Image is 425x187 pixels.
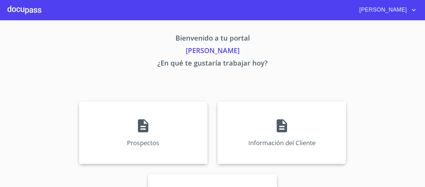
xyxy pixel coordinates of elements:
[355,5,410,15] span: [PERSON_NAME]
[127,139,159,147] p: Prospectos
[248,139,315,147] p: Información del Cliente
[355,5,418,15] button: account of current user
[21,58,404,70] p: ¿En qué te gustaría trabajar hoy?
[21,33,404,45] p: Bienvenido a tu portal
[21,45,404,58] p: [PERSON_NAME]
